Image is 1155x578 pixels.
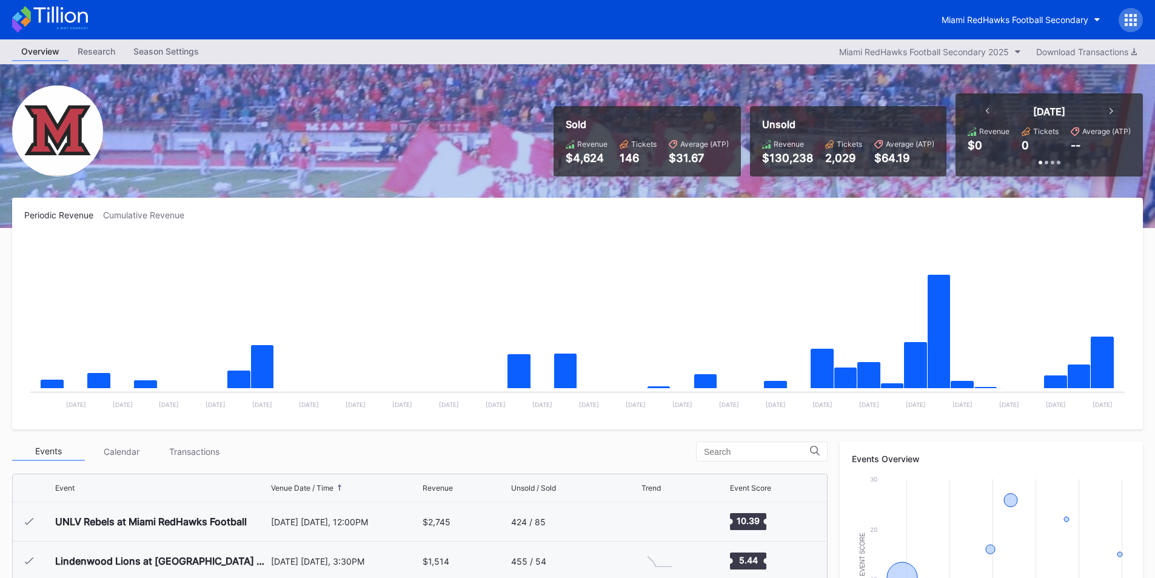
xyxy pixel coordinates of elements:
div: $31.67 [669,152,729,164]
div: $64.19 [874,152,934,164]
div: Revenue [979,127,1009,136]
div: 0 [1022,139,1029,152]
text: [DATE] [66,401,86,408]
text: [DATE] [532,401,552,408]
input: Search [704,447,810,457]
div: 146 [620,152,657,164]
text: [DATE] [579,401,599,408]
text: Event Score [859,533,866,576]
text: 30 [870,476,877,483]
div: -- [1071,139,1080,152]
a: Research [69,42,124,61]
text: [DATE] [906,401,926,408]
div: Events Overview [852,454,1131,464]
div: Average (ATP) [1082,127,1131,136]
text: [DATE] [859,401,879,408]
a: Season Settings [124,42,208,61]
div: Revenue [423,483,453,492]
div: Lindenwood Lions at [GEOGRAPHIC_DATA] RedHawks Football [55,555,268,567]
div: Periodic Revenue [24,210,103,220]
div: Revenue [577,139,608,149]
text: [DATE] [486,401,506,408]
div: [DATE] [1033,106,1065,118]
text: [DATE] [1046,401,1066,408]
svg: Chart title [641,546,678,576]
div: Average (ATP) [680,139,729,149]
text: [DATE] [719,401,739,408]
img: Miami_RedHawks_Football_Secondary.png [12,86,103,176]
text: [DATE] [999,401,1019,408]
div: Average (ATP) [886,139,934,149]
div: $0 [968,139,982,152]
div: Calendar [85,442,158,461]
div: $4,624 [566,152,608,164]
div: $2,745 [423,517,450,527]
text: [DATE] [626,401,646,408]
text: [DATE] [1093,401,1113,408]
div: 2,029 [825,152,862,164]
div: 424 / 85 [511,517,546,527]
text: [DATE] [299,401,319,408]
text: [DATE] [159,401,179,408]
div: Unsold / Sold [511,483,556,492]
text: [DATE] [812,401,832,408]
div: Cumulative Revenue [103,210,194,220]
div: Events [12,442,85,461]
div: Trend [641,483,661,492]
div: 455 / 54 [511,556,546,566]
div: Revenue [774,139,804,149]
text: [DATE] [346,401,366,408]
svg: Chart title [24,235,1131,417]
text: 5.44 [738,555,757,565]
div: Tickets [1033,127,1059,136]
text: [DATE] [672,401,692,408]
div: UNLV Rebels at Miami RedHawks Football [55,516,247,528]
div: Season Settings [124,42,208,60]
div: Research [69,42,124,60]
button: Download Transactions [1030,44,1143,60]
div: Event Score [730,483,771,492]
text: [DATE] [392,401,412,408]
div: $1,514 [423,556,449,566]
button: Miami RedHawks Football Secondary [932,8,1110,31]
div: Sold [566,118,729,130]
a: Overview [12,42,69,61]
div: Miami RedHawks Football Secondary [942,15,1088,25]
div: Tickets [631,139,657,149]
div: [DATE] [DATE], 12:00PM [271,517,420,527]
div: Miami RedHawks Football Secondary 2025 [839,47,1009,57]
text: [DATE] [952,401,973,408]
div: Download Transactions [1036,47,1137,57]
button: Miami RedHawks Football Secondary 2025 [833,44,1027,60]
div: $130,238 [762,152,813,164]
div: Transactions [158,442,230,461]
text: 20 [870,526,877,533]
div: Event [55,483,75,492]
div: Tickets [837,139,862,149]
div: [DATE] [DATE], 3:30PM [271,556,420,566]
svg: Chart title [641,506,678,537]
div: Unsold [762,118,934,130]
text: [DATE] [766,401,786,408]
text: [DATE] [439,401,459,408]
text: 10.39 [737,516,760,526]
text: [DATE] [206,401,226,408]
text: [DATE] [113,401,133,408]
text: [DATE] [252,401,272,408]
div: Venue Date / Time [271,483,333,492]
